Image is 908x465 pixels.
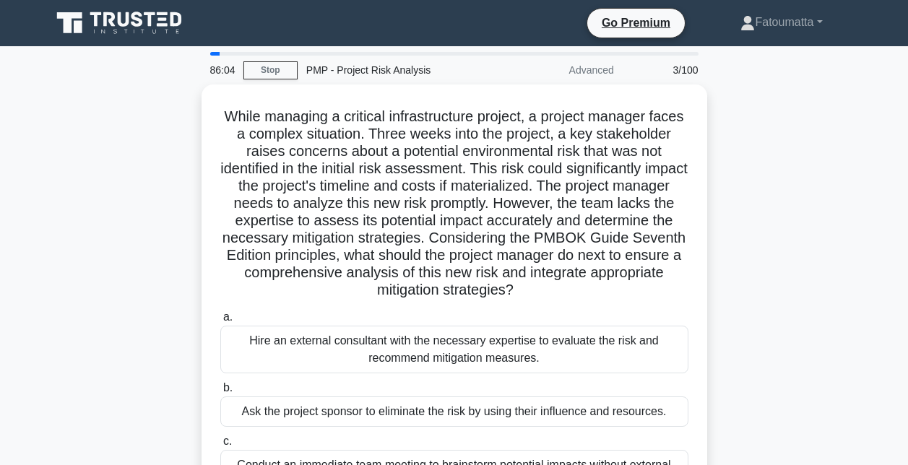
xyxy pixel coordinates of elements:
[202,56,243,84] div: 86:04
[496,56,623,84] div: Advanced
[298,56,496,84] div: PMP - Project Risk Analysis
[223,381,233,394] span: b.
[593,14,679,32] a: Go Premium
[623,56,707,84] div: 3/100
[706,8,857,37] a: Fatoumatta
[220,396,688,427] div: Ask the project sponsor to eliminate the risk by using their influence and resources.
[219,108,690,300] h5: While managing a critical infrastructure project, a project manager faces a complex situation. Th...
[220,326,688,373] div: Hire an external consultant with the necessary expertise to evaluate the risk and recommend mitig...
[243,61,298,79] a: Stop
[223,310,233,323] span: a.
[223,435,232,447] span: c.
